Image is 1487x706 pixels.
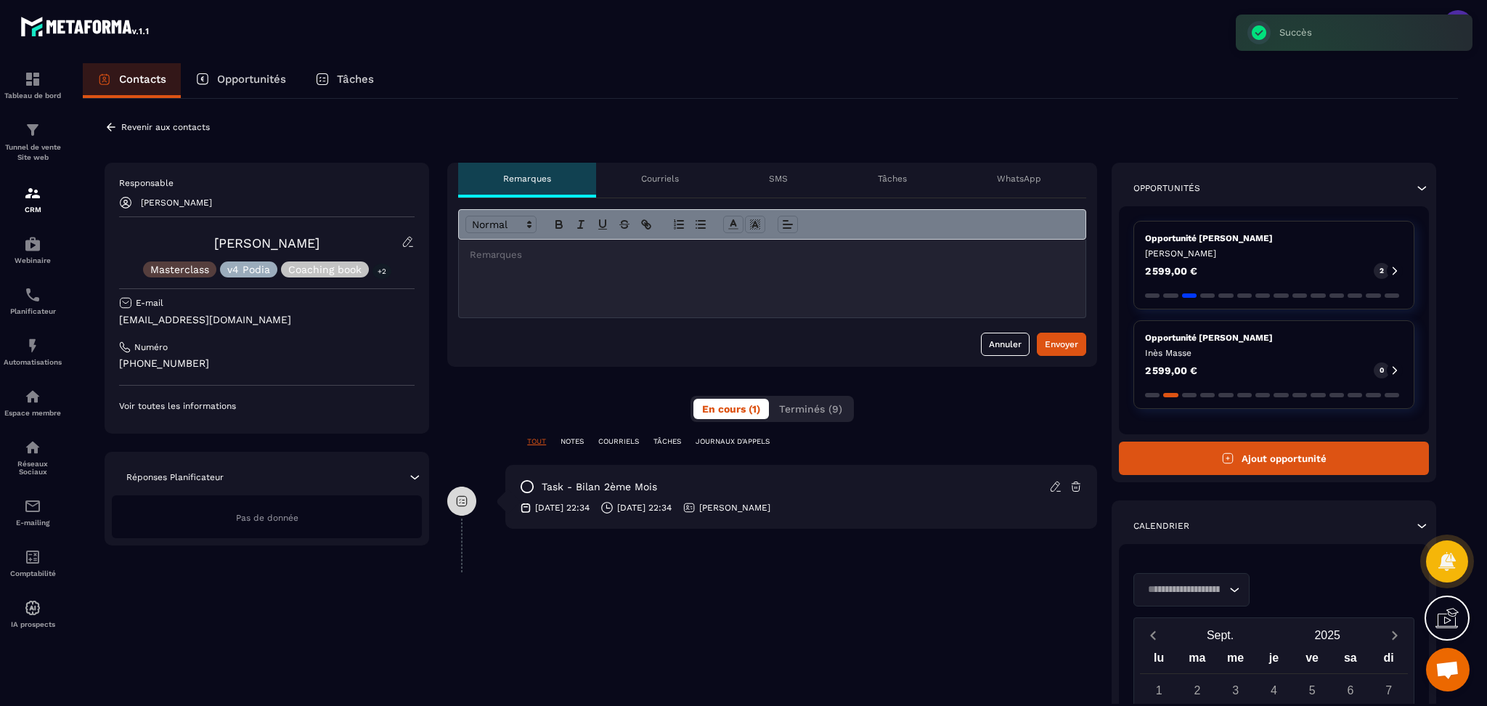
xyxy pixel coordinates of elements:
a: [PERSON_NAME] [214,235,319,251]
img: email [24,498,41,515]
p: Planificateur [4,307,62,315]
div: me [1216,648,1255,673]
p: [PHONE_NUMBER] [119,357,415,370]
a: formationformationTunnel de vente Site web [4,110,62,174]
p: Coaching book [288,264,362,275]
p: SMS [769,173,788,184]
p: COURRIELS [598,437,639,447]
div: Envoyer [1045,337,1078,352]
p: Masterclass [150,264,209,275]
a: automationsautomationsWebinaire [4,224,62,275]
img: accountant [24,548,41,566]
button: Next month [1381,625,1408,645]
button: Open years overlay [1274,622,1381,648]
img: formation [24,70,41,88]
p: [PERSON_NAME] [1145,248,1403,259]
p: 2 599,00 € [1145,266,1197,276]
p: Réseaux Sociaux [4,460,62,476]
p: Tâches [337,73,374,86]
p: 2 599,00 € [1145,365,1197,376]
p: Automatisations [4,358,62,366]
p: NOTES [561,437,584,447]
p: Webinaire [4,256,62,264]
p: task - Bilan 2ème mois [542,480,657,494]
p: 2 [1380,266,1384,276]
div: 5 [1300,678,1325,703]
button: Previous month [1140,625,1167,645]
p: +2 [372,264,391,279]
div: lu [1140,648,1178,673]
p: Contacts [119,73,166,86]
button: Terminés (9) [770,399,851,419]
p: CRM [4,206,62,214]
p: Opportunité [PERSON_NAME] [1145,232,1403,244]
div: Search for option [1133,573,1250,606]
p: Calendrier [1133,520,1189,532]
img: automations [24,337,41,354]
button: Open months overlay [1167,622,1274,648]
p: Opportunités [217,73,286,86]
img: automations [24,388,41,405]
div: 4 [1261,678,1287,703]
img: social-network [24,439,41,456]
div: 7 [1376,678,1401,703]
p: Remarques [503,173,551,184]
p: Opportunité [PERSON_NAME] [1145,332,1403,344]
p: Tableau de bord [4,92,62,100]
a: automationsautomationsEspace membre [4,377,62,428]
p: Responsable [119,177,415,189]
button: En cours (1) [693,399,769,419]
p: [DATE] 22:34 [617,502,672,514]
span: En cours (1) [702,403,760,415]
div: ma [1178,648,1217,673]
p: Inès Masse [1145,347,1403,359]
p: IA prospects [4,620,62,628]
p: E-mailing [4,519,62,527]
button: Annuler [981,333,1030,356]
div: 2 [1184,678,1210,703]
a: accountantaccountantComptabilité [4,537,62,588]
a: automationsautomationsAutomatisations [4,326,62,377]
img: automations [24,599,41,617]
div: ve [1293,648,1332,673]
div: je [1255,648,1293,673]
div: 1 [1146,678,1172,703]
p: Numéro [134,341,168,353]
p: Réponses Planificateur [126,471,224,483]
p: [PERSON_NAME] [141,198,212,208]
p: Revenir aux contacts [121,122,210,132]
a: formationformationTableau de bord [4,60,62,110]
p: Courriels [641,173,679,184]
span: Pas de donnée [236,513,298,523]
input: Search for option [1143,582,1226,598]
a: Contacts [83,63,181,98]
p: Comptabilité [4,569,62,577]
div: sa [1332,648,1370,673]
p: E-mail [136,297,163,309]
div: di [1369,648,1408,673]
a: schedulerschedulerPlanificateur [4,275,62,326]
div: Ouvrir le chat [1426,648,1470,691]
div: 6 [1337,678,1363,703]
a: Opportunités [181,63,301,98]
p: TÂCHES [653,437,681,447]
p: v4 Podia [227,264,270,275]
a: social-networksocial-networkRéseaux Sociaux [4,428,62,487]
p: Tâches [878,173,907,184]
p: [EMAIL_ADDRESS][DOMAIN_NAME] [119,313,415,327]
a: Tâches [301,63,388,98]
button: Ajout opportunité [1119,442,1429,475]
p: [PERSON_NAME] [699,502,770,514]
a: formationformationCRM [4,174,62,224]
span: Terminés (9) [779,403,842,415]
p: JOURNAUX D'APPELS [696,437,770,447]
p: Espace membre [4,409,62,417]
p: Opportunités [1133,182,1200,194]
p: [DATE] 22:34 [535,502,590,514]
button: Envoyer [1037,333,1086,356]
p: TOUT [527,437,546,447]
p: Voir toutes les informations [119,400,415,412]
div: 3 [1223,678,1248,703]
p: 0 [1380,365,1384,376]
img: logo [20,13,151,39]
